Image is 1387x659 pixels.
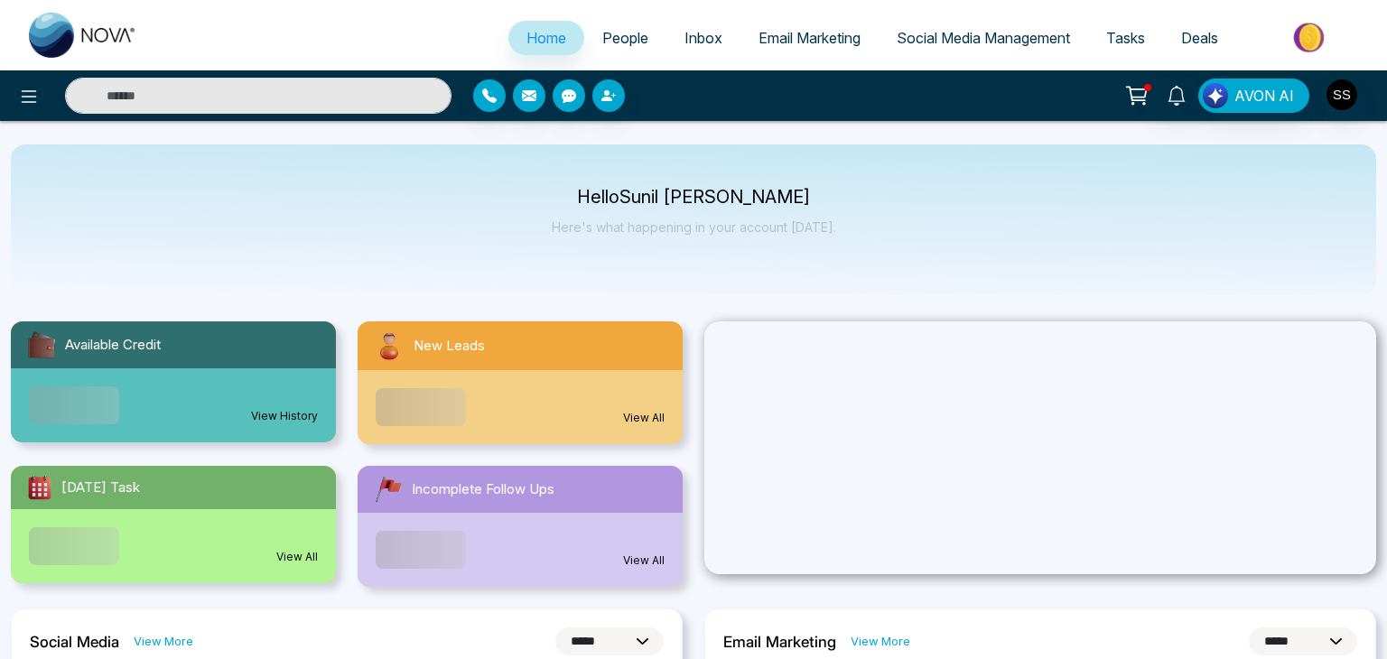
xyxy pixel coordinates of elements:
[1203,83,1228,108] img: Lead Flow
[412,479,554,500] span: Incomplete Follow Ups
[276,549,318,565] a: View All
[1234,85,1294,107] span: AVON AI
[666,21,740,55] a: Inbox
[372,473,405,506] img: followUps.svg
[29,13,137,58] img: Nova CRM Logo
[347,321,693,444] a: New LeadsView All
[25,473,54,502] img: todayTask.svg
[1181,29,1218,47] span: Deals
[1106,29,1145,47] span: Tasks
[602,29,648,47] span: People
[879,21,1088,55] a: Social Media Management
[30,633,119,651] h2: Social Media
[25,329,58,361] img: availableCredit.svg
[740,21,879,55] a: Email Marketing
[134,633,193,650] a: View More
[1163,21,1236,55] a: Deals
[684,29,722,47] span: Inbox
[623,552,665,569] a: View All
[723,633,836,651] h2: Email Marketing
[897,29,1070,47] span: Social Media Management
[1326,79,1357,110] img: User Avatar
[584,21,666,55] a: People
[552,219,836,235] p: Here's what happening in your account [DATE].
[1088,21,1163,55] a: Tasks
[1198,79,1309,113] button: AVON AI
[61,478,140,498] span: [DATE] Task
[623,410,665,426] a: View All
[851,633,910,650] a: View More
[759,29,861,47] span: Email Marketing
[552,190,836,205] p: Hello Sunil [PERSON_NAME]
[526,29,566,47] span: Home
[372,329,406,363] img: newLeads.svg
[508,21,584,55] a: Home
[414,336,485,357] span: New Leads
[1245,17,1376,58] img: Market-place.gif
[347,466,693,587] a: Incomplete Follow UpsView All
[251,408,318,424] a: View History
[65,335,161,356] span: Available Credit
